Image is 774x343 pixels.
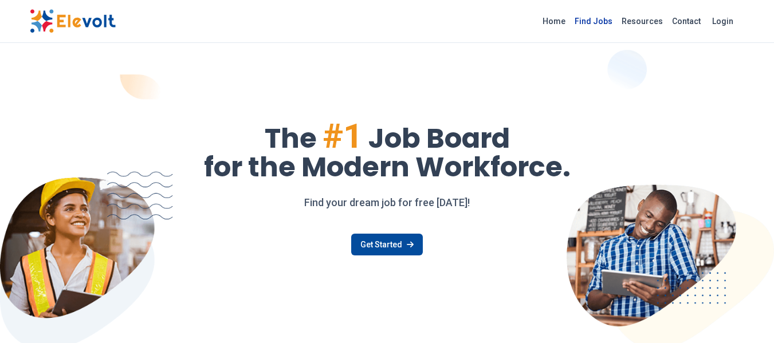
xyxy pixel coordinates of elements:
[30,195,745,211] p: Find your dream job for free [DATE]!
[30,9,116,33] img: Elevolt
[351,234,423,255] a: Get Started
[30,119,745,181] h1: The Job Board for the Modern Workforce.
[323,116,363,156] span: #1
[705,10,740,33] a: Login
[667,12,705,30] a: Contact
[570,12,617,30] a: Find Jobs
[538,12,570,30] a: Home
[717,288,774,343] iframe: Chat Widget
[617,12,667,30] a: Resources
